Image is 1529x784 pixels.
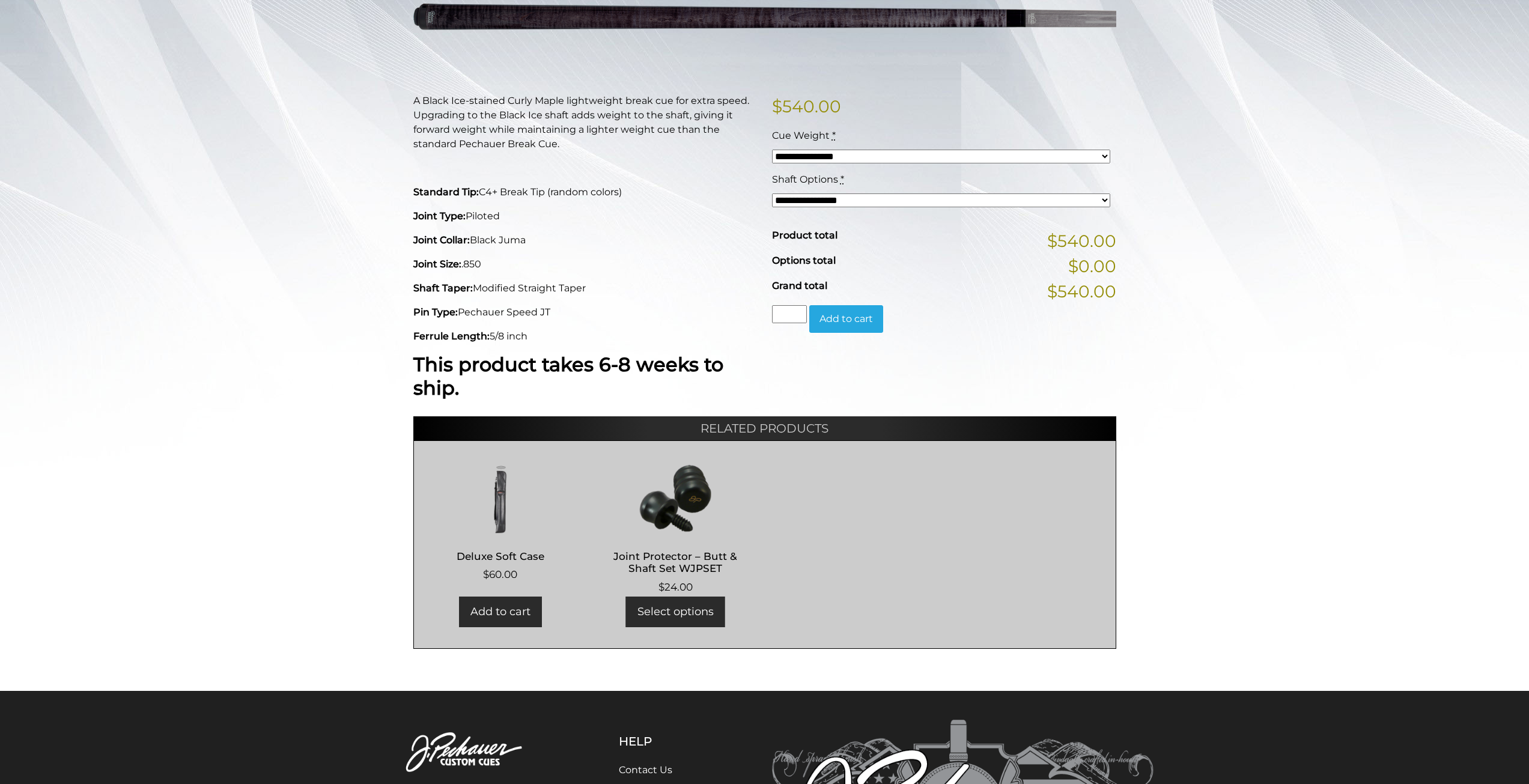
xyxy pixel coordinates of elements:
span: $540.00 [1047,228,1116,254]
input: Product quantity [772,305,807,323]
a: Joint Protector – Butt & Shaft Set WJPSET $24.00 [601,462,750,595]
p: A Black Ice-stained Curly Maple lightweight break cue for extra speed. Upgrading to the Black Ice... [413,94,758,151]
p: Pechauer Speed JT [413,305,758,320]
bdi: 540.00 [772,96,841,117]
bdi: 60.00 [483,568,517,580]
strong: Shaft Taper: [413,282,473,294]
span: $ [483,568,489,580]
abbr: required [832,130,836,141]
a: Deluxe Soft Case $60.00 [426,462,576,583]
img: Deluxe Soft Case [426,462,576,534]
a: Select options for “Joint Protector - Butt & Shaft Set WJPSET” [626,597,725,627]
abbr: required [840,174,844,185]
span: $0.00 [1068,254,1116,279]
span: Options total [772,255,836,266]
span: Shaft Options [772,174,838,185]
strong: Standard Tip: [413,186,479,198]
a: Add to cart: “Deluxe Soft Case” [459,597,542,627]
span: Product total [772,229,837,241]
p: Black Juma [413,233,758,248]
p: Piloted [413,209,758,223]
bdi: 24.00 [658,581,693,593]
p: C4+ Break Tip (random colors) [413,185,758,199]
h2: Joint Protector – Butt & Shaft Set WJPSET [601,545,750,580]
h2: Related products [413,416,1116,440]
span: Cue Weight [772,130,830,141]
strong: Joint Type: [413,210,466,222]
strong: Joint Size: [413,258,461,270]
span: $ [658,581,664,593]
p: .850 [413,257,758,272]
p: Modified Straight Taper [413,281,758,296]
strong: Joint Collar: [413,234,470,246]
img: Joint Protector - Butt & Shaft Set WJPSET [601,462,750,534]
p: 5/8 inch [413,329,758,344]
button: Add to cart [809,305,883,333]
strong: This product takes 6-8 weeks to ship. [413,353,723,399]
a: Contact Us [619,764,672,776]
span: $ [772,96,782,117]
strong: Pin Type: [413,306,458,318]
h2: Deluxe Soft Case [426,545,576,567]
strong: Ferrule Length: [413,330,490,342]
span: $540.00 [1047,279,1116,304]
h5: Help [619,734,712,749]
span: Grand total [772,280,827,291]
